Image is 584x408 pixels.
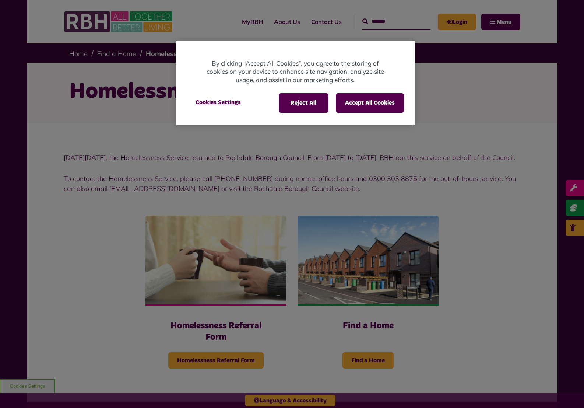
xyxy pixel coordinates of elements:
[187,93,250,112] button: Cookies Settings
[205,59,386,84] p: By clicking “Accept All Cookies”, you agree to the storing of cookies on your device to enhance s...
[279,93,328,112] button: Reject All
[176,41,415,125] div: Cookie banner
[176,41,415,125] div: Privacy
[336,93,404,112] button: Accept All Cookies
